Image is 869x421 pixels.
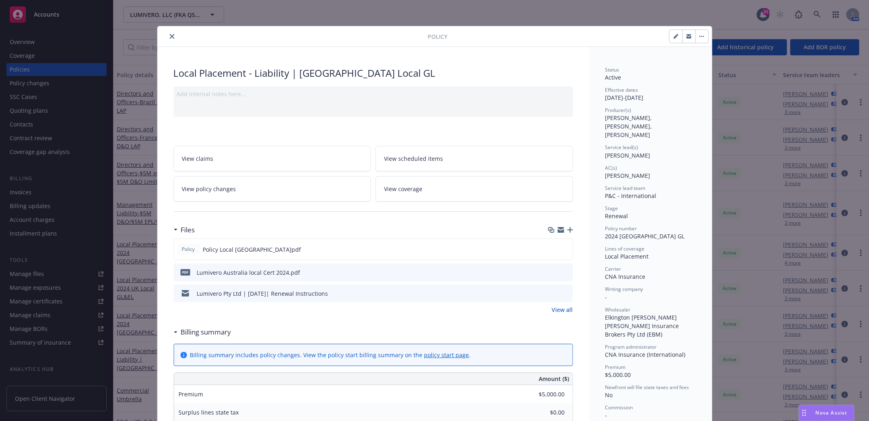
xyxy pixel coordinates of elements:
[605,245,645,252] span: Lines of coverage
[562,245,569,254] button: preview file
[799,405,854,421] button: Nova Assist
[563,289,570,298] button: preview file
[605,314,681,338] span: Elkington [PERSON_NAME] [PERSON_NAME] Insurance Brokers Pty Ltd (EBM)
[179,390,204,398] span: Premium
[182,154,214,163] span: View claims
[605,364,626,370] span: Premium
[177,90,570,98] div: Add internal notes here...
[605,212,628,220] span: Renewal
[816,409,848,416] span: Nova Assist
[605,286,643,293] span: Writing company
[605,384,689,391] span: Newfront will file state taxes and fees
[605,164,617,171] span: AC(s)
[552,305,573,314] a: View all
[605,144,638,151] span: Service lead(s)
[605,265,621,272] span: Carrier
[605,86,638,93] span: Effective dates
[197,289,328,298] div: Lumivero Pty Ltd | [DATE]| Renewal Instructions
[190,351,471,359] div: Billing summary includes policy changes. View the policy start billing summary on the .
[182,185,236,193] span: View policy changes
[539,375,569,383] span: Amount ($)
[517,388,570,400] input: 0.00
[605,74,621,81] span: Active
[174,176,371,202] a: View policy changes
[167,32,177,41] button: close
[376,176,573,202] a: View coverage
[181,225,195,235] h3: Files
[605,404,633,411] span: Commission
[384,154,443,163] span: View scheduled items
[605,192,657,200] span: P&C - International
[174,225,195,235] div: Files
[197,268,300,277] div: Lumivero Australia local Cert 2024.pdf
[424,351,469,359] a: policy start page
[605,114,654,139] span: [PERSON_NAME], [PERSON_NAME], [PERSON_NAME]
[174,146,371,171] a: View claims
[549,245,556,254] button: download file
[384,185,422,193] span: View coverage
[605,66,619,73] span: Status
[550,268,556,277] button: download file
[605,152,651,159] span: [PERSON_NAME]
[174,66,573,80] div: Local Placement - Liability | [GEOGRAPHIC_DATA] Local GL
[181,269,190,275] span: pdf
[605,205,618,212] span: Stage
[517,406,570,419] input: 0.00
[174,327,231,337] div: Billing summary
[799,405,809,421] div: Drag to move
[605,411,607,419] span: -
[605,343,657,350] span: Program administrator
[428,32,448,41] span: Policy
[203,245,301,254] span: Policy Local [GEOGRAPHIC_DATA]pdf
[605,306,631,313] span: Wholesaler
[605,253,649,260] span: Local Placement
[605,273,646,280] span: CNA Insurance
[181,327,231,337] h3: Billing summary
[605,86,696,102] div: [DATE] - [DATE]
[563,268,570,277] button: preview file
[605,225,637,232] span: Policy number
[605,172,651,179] span: [PERSON_NAME]
[605,351,686,358] span: CNA Insurance (International)
[605,391,613,399] span: No
[181,246,197,253] span: Policy
[605,371,631,379] span: $5,000.00
[605,232,685,240] span: 2024 [GEOGRAPHIC_DATA] GL
[376,146,573,171] a: View scheduled items
[605,107,632,114] span: Producer(s)
[605,185,646,192] span: Service lead team
[605,293,607,301] span: -
[550,289,556,298] button: download file
[179,408,239,416] span: Surplus lines state tax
